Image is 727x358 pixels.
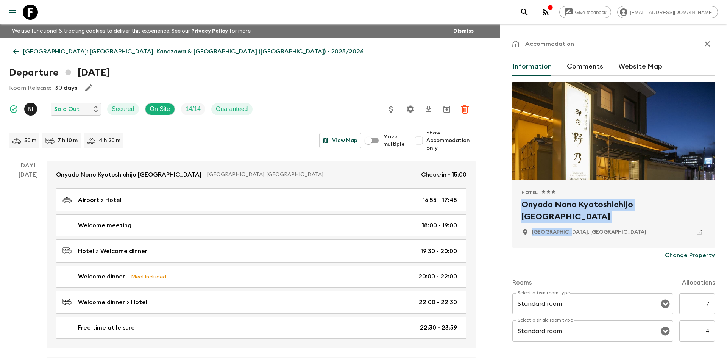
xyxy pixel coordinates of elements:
div: On Site [145,103,175,115]
h2: Onyado Nono Kyotoshichijo [GEOGRAPHIC_DATA] [521,199,706,223]
h1: Departure [DATE] [9,65,109,80]
p: 19:30 - 20:00 [421,247,457,256]
p: Check-in - 15:00 [421,170,466,179]
p: Welcome dinner [78,272,125,281]
button: Information [512,58,552,76]
button: View Map [319,133,361,148]
p: 22:00 - 22:30 [419,298,457,307]
p: Allocations [682,278,715,287]
p: Room Release: [9,83,51,92]
p: Meal Included [131,272,166,281]
a: Welcome dinner > Hotel22:00 - 22:30 [56,291,466,314]
p: 16:55 - 17:45 [423,195,457,205]
a: Welcome meeting18:00 - 19:00 [56,214,466,236]
p: We use functional & tracking cookies to deliver this experience. See our for more. [9,24,255,38]
div: Secured [107,103,139,115]
a: Free time at leisure22:30 - 23:59 [56,317,466,339]
p: Welcome dinner > Hotel [78,298,147,307]
button: Dismiss [451,26,476,36]
p: Hotel > Welcome dinner [78,247,147,256]
p: Airport > Hotel [78,195,122,205]
p: Change Property [665,251,715,260]
div: [EMAIL_ADDRESS][DOMAIN_NAME] [617,6,718,18]
a: Onyado Nono Kyotoshichijo [GEOGRAPHIC_DATA][GEOGRAPHIC_DATA], [GEOGRAPHIC_DATA]Check-in - 15:00 [47,161,476,188]
div: Trip Fill [181,103,205,115]
p: 7 h 10 m [58,137,78,144]
p: 14 / 14 [186,105,201,114]
p: Guaranteed [216,105,248,114]
button: search adventures [517,5,532,20]
span: Hotel [521,189,538,195]
p: Secured [112,105,134,114]
p: 18:00 - 19:00 [422,221,457,230]
p: 20:00 - 22:00 [418,272,457,281]
p: 22:30 - 23:59 [420,323,457,332]
button: Website Map [618,58,662,76]
button: Download CSV [421,102,436,117]
p: [GEOGRAPHIC_DATA]: [GEOGRAPHIC_DATA], Kanazawa & [GEOGRAPHIC_DATA] ([GEOGRAPHIC_DATA]) • 2025/2026 [23,47,363,56]
svg: Synced Successfully [9,105,18,114]
p: Kyoto, Japan [532,228,646,236]
a: Give feedback [559,6,611,18]
button: Comments [567,58,603,76]
span: Give feedback [571,9,611,15]
p: Sold Out [54,105,80,114]
p: 50 m [24,137,36,144]
a: Privacy Policy [191,28,228,34]
span: Move multiple [383,133,405,148]
p: Rooms [512,278,532,287]
a: Hotel > Welcome dinner19:30 - 20:00 [56,239,466,263]
div: [DATE] [19,170,38,348]
a: [GEOGRAPHIC_DATA]: [GEOGRAPHIC_DATA], Kanazawa & [GEOGRAPHIC_DATA] ([GEOGRAPHIC_DATA]) • 2025/2026 [9,44,368,59]
p: 30 days [55,83,77,92]
button: Update Price, Early Bird Discount and Costs [384,102,399,117]
button: NI [24,103,39,116]
p: Onyado Nono Kyotoshichijo [GEOGRAPHIC_DATA] [56,170,201,179]
p: N I [28,106,33,112]
div: Photo of Onyado Nono Kyotoshichijo Natural Hot Springs [512,82,715,180]
button: Open [660,299,671,309]
p: On Site [150,105,170,114]
p: Day 1 [9,161,47,170]
button: Delete [457,102,473,117]
button: Settings [403,102,418,117]
a: Welcome dinnerMeal Included20:00 - 22:00 [56,266,466,288]
a: Airport > Hotel16:55 - 17:45 [56,188,466,211]
p: 4 h 20 m [99,137,120,144]
button: Open [660,326,671,336]
p: Accommodation [525,39,574,48]
button: Archive (Completed, Cancelled or Unsynced Departures only) [439,102,454,117]
button: Change Property [665,248,715,263]
button: menu [5,5,20,20]
p: Free time at leisure [78,323,135,332]
span: Show Accommodation only [426,129,476,152]
label: Select a twin room type [518,290,570,296]
p: Welcome meeting [78,221,131,230]
label: Select a single room type [518,317,573,324]
p: [GEOGRAPHIC_DATA], [GEOGRAPHIC_DATA] [207,171,415,178]
span: Naoya Ishida [24,105,39,111]
span: [EMAIL_ADDRESS][DOMAIN_NAME] [626,9,718,15]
